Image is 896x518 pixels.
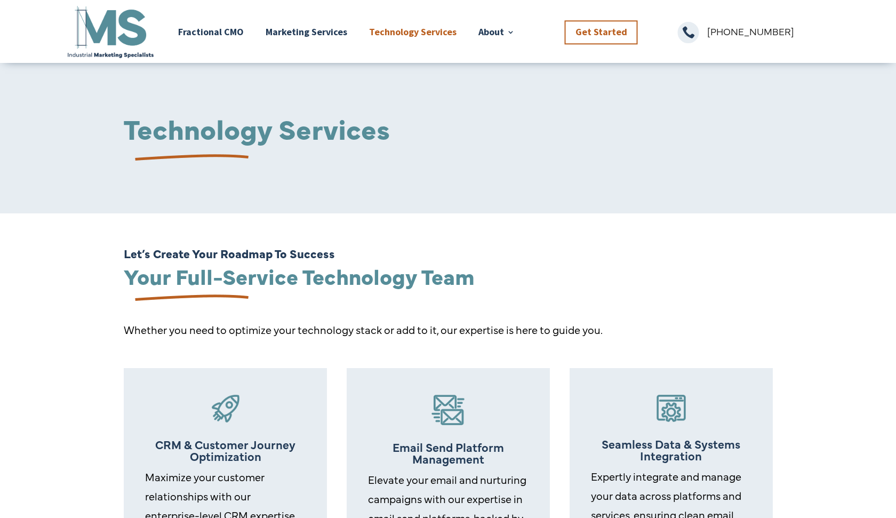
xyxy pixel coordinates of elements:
[392,439,503,467] span: Email Send Platform Management
[478,4,515,60] a: About
[124,145,253,172] img: underline
[678,22,699,43] span: 
[565,20,638,44] a: Get Started
[266,4,347,60] a: Marketing Services
[124,285,253,312] img: underline
[124,320,773,339] p: Whether you need to optimize your technology stack or add to it, our expertise is here to guide you.
[602,435,740,464] span: Seamless Data & Systems Integration
[124,248,773,265] h6: Let’s Create Your Roadmap To Success
[369,4,457,60] a: Technology Services
[155,436,295,464] span: CRM & Customer Journey Optimization
[124,265,773,292] h2: Your Full-Service Technology Team
[707,22,831,41] p: [PHONE_NUMBER]
[124,114,773,147] h1: Technology Services
[178,4,244,60] a: Fractional CMO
